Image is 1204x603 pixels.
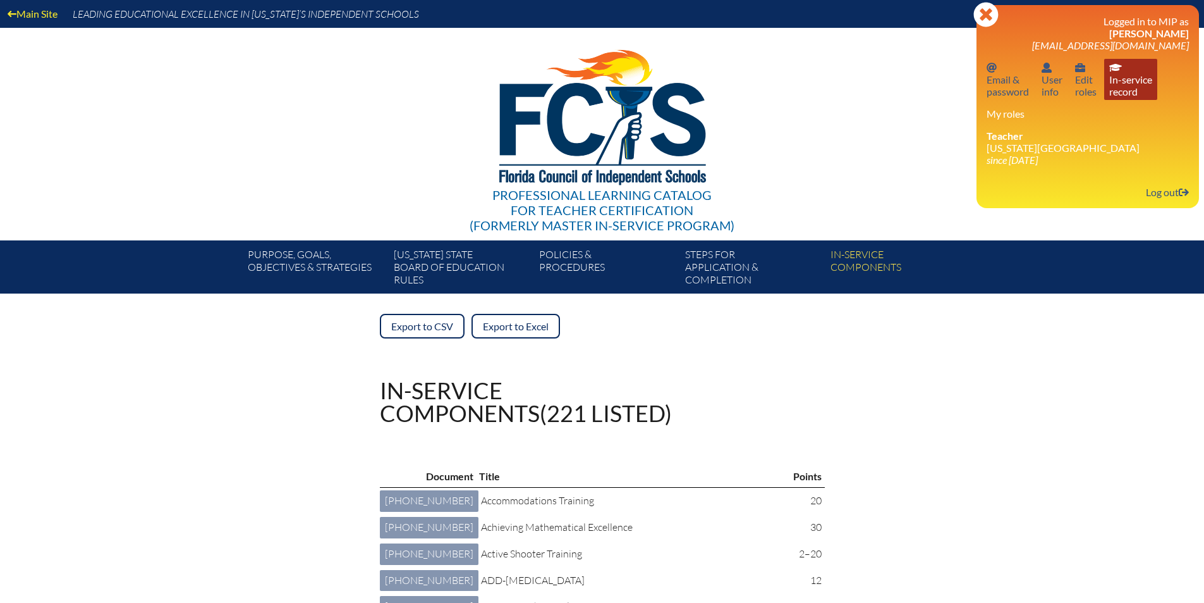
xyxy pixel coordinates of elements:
a: Email passwordEmail &password [982,59,1034,100]
h1: In-service components (221 listed) [380,379,672,425]
a: [PHONE_NUMBER] [380,490,478,512]
a: [US_STATE] StateBoard of Education rules [389,246,534,294]
img: FCISlogo221.eps [471,28,733,201]
span: [PERSON_NAME] [1109,27,1189,39]
p: Document [383,468,473,485]
li: [US_STATE][GEOGRAPHIC_DATA] [987,130,1189,166]
a: Log outLog out [1141,183,1194,201]
a: User infoUserinfo [1037,59,1067,100]
a: In-servicecomponents [825,246,971,294]
p: Achieving Mathematical Excellence [481,519,785,536]
p: Accommodations Training [481,493,785,509]
svg: User info [1075,63,1085,73]
a: Export to Excel [471,314,560,339]
a: Export to CSV [380,314,465,339]
p: 12 [795,573,822,589]
a: Professional Learning Catalog for Teacher Certification(formerly Master In-service Program) [465,25,739,235]
a: User infoEditroles [1070,59,1102,100]
p: 30 [795,519,822,536]
p: 20 [795,493,822,509]
a: Purpose, goals,objectives & strategies [243,246,388,294]
a: In-service recordIn-servicerecord [1104,59,1157,100]
svg: Close [973,2,999,27]
a: Policies &Procedures [534,246,679,294]
h3: My roles [987,108,1189,120]
p: Active Shooter Training [481,546,785,563]
p: Title [479,468,780,485]
i: since [DATE] [987,154,1038,166]
a: Steps forapplication & completion [680,246,825,294]
p: Points [793,468,822,485]
a: [PHONE_NUMBER] [380,544,478,565]
a: Main Site [3,5,63,22]
p: 2–20 [795,546,822,563]
a: [PHONE_NUMBER] [380,570,478,592]
a: [PHONE_NUMBER] [380,517,478,538]
span: Teacher [987,130,1023,142]
p: ADD-[MEDICAL_DATA] [481,573,785,589]
svg: User info [1042,63,1052,73]
span: [EMAIL_ADDRESS][DOMAIN_NAME] [1032,39,1189,51]
div: Professional Learning Catalog (formerly Master In-service Program) [470,187,734,233]
span: for Teacher Certification [511,202,693,218]
svg: In-service record [1109,63,1122,73]
svg: Email password [987,63,997,73]
svg: Log out [1179,187,1189,197]
h3: Logged in to MIP as [987,15,1189,51]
